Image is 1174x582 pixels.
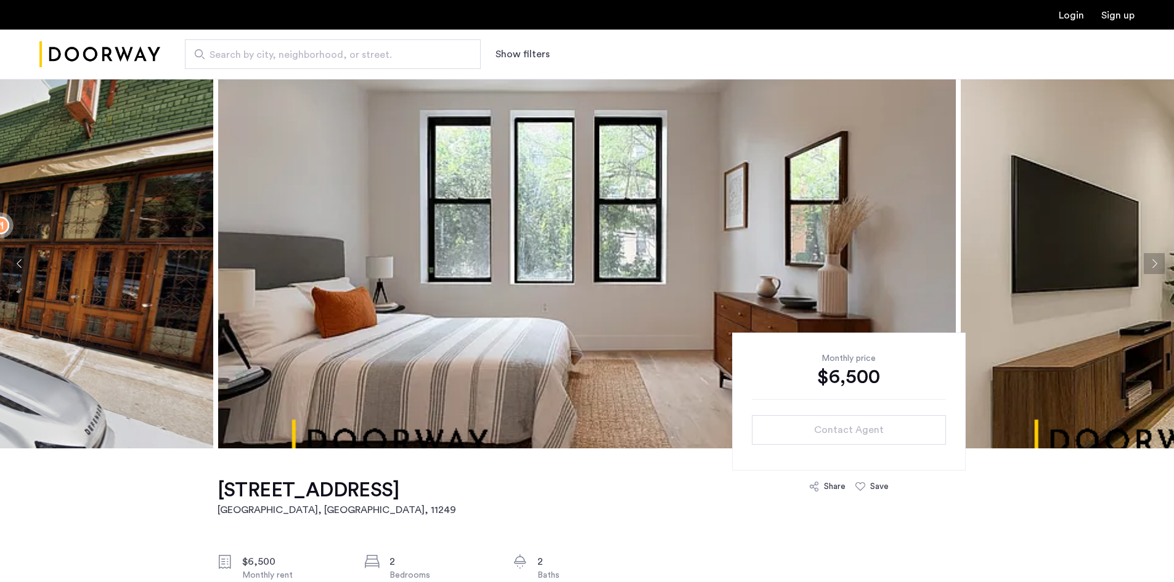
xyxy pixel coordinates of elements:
[1101,10,1135,20] a: Registration
[814,422,884,437] span: Contact Agent
[242,569,346,581] div: Monthly rent
[39,31,160,78] a: Cazamio Logo
[185,39,481,69] input: Apartment Search
[218,79,956,448] img: apartment
[870,480,889,493] div: Save
[9,253,30,274] button: Previous apartment
[39,31,160,78] img: logo
[1144,253,1165,274] button: Next apartment
[210,47,446,62] span: Search by city, neighborhood, or street.
[218,478,456,503] h1: [STREET_ADDRESS]
[1059,10,1084,20] a: Login
[389,569,493,581] div: Bedrooms
[824,480,846,493] div: Share
[537,569,641,581] div: Baths
[389,554,493,569] div: 2
[218,478,456,517] a: [STREET_ADDRESS][GEOGRAPHIC_DATA], [GEOGRAPHIC_DATA], 11249
[495,47,550,62] button: Show or hide filters
[537,554,641,569] div: 2
[218,503,456,517] h2: [GEOGRAPHIC_DATA], [GEOGRAPHIC_DATA] , 11249
[242,554,346,569] div: $6,500
[752,365,946,389] div: $6,500
[752,415,946,445] button: button
[752,352,946,365] div: Monthly price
